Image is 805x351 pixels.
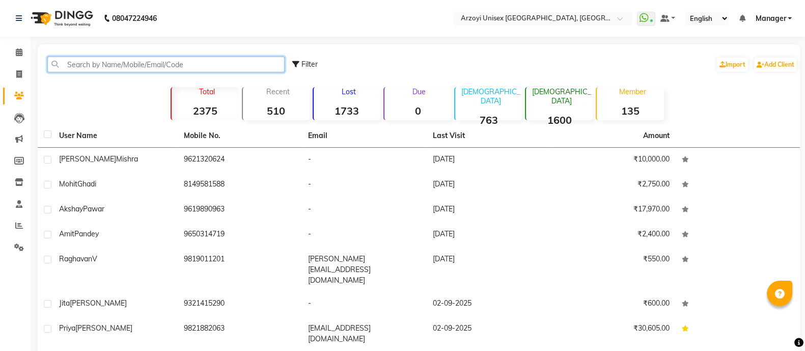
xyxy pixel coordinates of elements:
p: Due [386,87,451,96]
td: 9819011201 [178,248,302,292]
p: Recent [247,87,310,96]
td: ₹2,400.00 [551,223,676,248]
strong: 1733 [314,104,380,117]
td: 9619890963 [178,198,302,223]
td: [DATE] [427,148,551,173]
span: [PERSON_NAME] [59,154,116,164]
td: - [302,173,427,198]
th: Last Visit [427,124,551,148]
span: Amit [59,229,74,238]
a: Add Client [754,58,797,72]
strong: 1600 [526,114,593,126]
span: Mishra [116,154,138,164]
td: 9821882063 [178,317,302,350]
span: Pawar [83,204,104,213]
td: 9621320624 [178,148,302,173]
th: Amount [637,124,676,147]
strong: 0 [384,104,451,117]
td: - [302,292,427,317]
span: V [92,254,97,263]
td: ₹550.00 [551,248,676,292]
th: Email [302,124,427,148]
img: logo [26,4,96,33]
input: Search by Name/Mobile/Email/Code [47,57,285,72]
span: Ghadi [77,179,96,188]
td: 02-09-2025 [427,292,551,317]
td: ₹600.00 [551,292,676,317]
p: Member [601,87,663,96]
td: [PERSON_NAME][EMAIL_ADDRESS][DOMAIN_NAME] [302,248,427,292]
td: 9650314719 [178,223,302,248]
th: User Name [53,124,178,148]
span: Priya [59,323,75,333]
td: - [302,223,427,248]
td: - [302,198,427,223]
span: Jita [59,299,70,308]
span: Mohit [59,179,77,188]
td: [EMAIL_ADDRESS][DOMAIN_NAME] [302,317,427,350]
b: 08047224946 [112,4,157,33]
td: 9321415290 [178,292,302,317]
strong: 135 [597,104,663,117]
td: [DATE] [427,248,551,292]
span: [PERSON_NAME] [70,299,127,308]
td: ₹30,605.00 [551,317,676,350]
td: - [302,148,427,173]
td: ₹2,750.00 [551,173,676,198]
a: Import [717,58,748,72]
strong: 763 [455,114,522,126]
strong: 510 [243,104,310,117]
span: Raghavan [59,254,92,263]
p: [DEMOGRAPHIC_DATA] [459,87,522,105]
span: [PERSON_NAME] [75,323,132,333]
th: Mobile No. [178,124,302,148]
td: [DATE] [427,173,551,198]
td: [DATE] [427,223,551,248]
span: Akshay [59,204,83,213]
p: [DEMOGRAPHIC_DATA] [530,87,593,105]
td: 02-09-2025 [427,317,551,350]
span: Filter [301,60,318,69]
td: ₹10,000.00 [551,148,676,173]
span: Manager [755,13,786,24]
p: Lost [318,87,380,96]
td: ₹17,970.00 [551,198,676,223]
td: [DATE] [427,198,551,223]
strong: 2375 [172,104,238,117]
span: Pandey [74,229,99,238]
td: 8149581588 [178,173,302,198]
p: Total [176,87,238,96]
